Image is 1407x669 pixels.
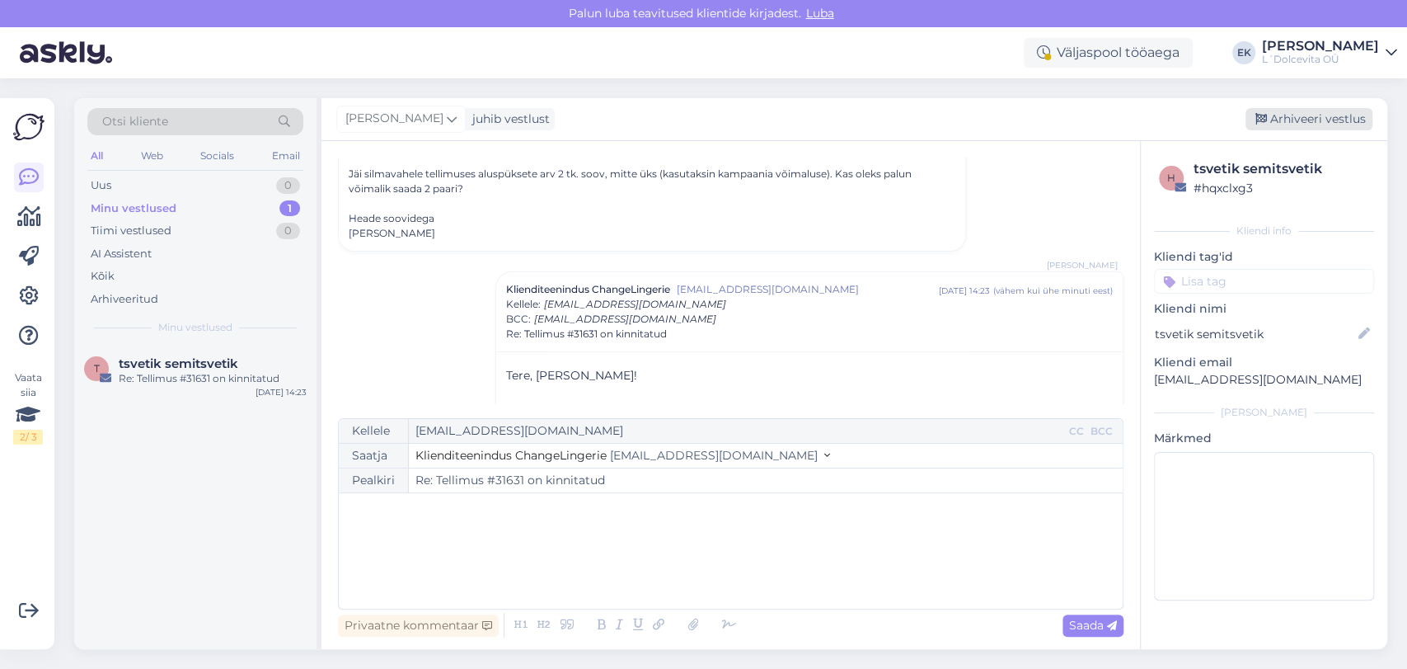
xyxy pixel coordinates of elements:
[506,298,541,310] span: Kellele :
[1245,108,1372,130] div: Arhiveeri vestlus
[534,313,716,325] span: [EMAIL_ADDRESS][DOMAIN_NAME]
[279,200,300,217] div: 1
[1167,172,1175,184] span: h
[339,419,409,443] div: Kellele
[102,113,168,130] span: Otsi kliente
[338,615,499,637] div: Privaatne kommentaar
[506,403,1086,417] span: Teie tellimus on muudetud, lisasime tellimusele juurde 1 paar püksikuid. [PERSON_NAME] jäi samaks.
[119,356,238,371] span: tsvetik semitsvetik
[1232,41,1255,64] div: EK
[339,469,409,492] div: Pealkiri
[276,177,300,194] div: 0
[339,444,409,468] div: Saatja
[349,226,955,241] div: [PERSON_NAME]
[1154,354,1374,371] p: Kliendi email
[349,211,955,226] div: Heade soovidega
[91,177,111,194] div: Uus
[677,282,939,297] span: [EMAIL_ADDRESS][DOMAIN_NAME]
[466,111,550,128] div: juhib vestlust
[1087,424,1116,439] div: BCC
[1154,430,1374,447] p: Märkmed
[415,448,607,463] span: Klienditeenindus ChangeLingerie
[1154,300,1374,318] p: Kliendi nimi
[91,291,158,308] div: Arhiveeritud
[87,145,106,167] div: All
[409,469,1123,492] input: Write subject here...
[993,285,1113,297] div: ( vähem kui ühe minuti eest )
[506,313,531,325] span: BCC :
[1024,38,1193,68] div: Väljaspool tööaega
[1262,53,1379,66] div: L´Dolcevita OÜ
[119,371,307,386] div: Re: Tellimus #31631 on kinnitatud
[1155,325,1355,343] input: Lisa nimi
[349,167,955,196] div: Jäi silmavahele tellimuses aluspüksete arv 2 tk. soov, mitte üks (kasutaksin kampaania võimaluse)...
[1154,405,1374,420] div: [PERSON_NAME]
[94,362,100,375] span: t
[91,246,152,262] div: AI Assistent
[610,448,818,463] span: [EMAIL_ADDRESS][DOMAIN_NAME]
[1047,259,1118,271] span: [PERSON_NAME]
[91,268,115,285] div: Kõik
[1194,159,1369,179] div: tsvetik semitsvetik
[415,447,830,464] button: Klienditeenindus ChangeLingerie [EMAIL_ADDRESS][DOMAIN_NAME]
[1154,269,1374,294] input: Lisa tag
[158,320,232,335] span: Minu vestlused
[1194,179,1369,197] div: # hqxclxg3
[91,223,171,239] div: Tiimi vestlused
[1154,224,1374,238] div: Kliendi info
[506,327,667,342] span: Re: Tellimus #31631 on kinnitatud
[269,145,303,167] div: Email
[1154,371,1374,389] p: [EMAIL_ADDRESS][DOMAIN_NAME]
[1262,40,1379,53] div: [PERSON_NAME]
[256,386,307,398] div: [DATE] 14:23
[1262,40,1397,66] a: [PERSON_NAME]L´Dolcevita OÜ
[1066,424,1087,439] div: CC
[197,145,237,167] div: Socials
[801,6,839,21] span: Luba
[1069,618,1117,633] span: Saada
[939,285,990,297] div: [DATE] 14:23
[544,298,726,310] span: [EMAIL_ADDRESS][DOMAIN_NAME]
[506,368,637,383] span: Tere, [PERSON_NAME]!
[13,370,43,445] div: Vaata siia
[91,200,176,217] div: Minu vestlused
[13,430,43,445] div: 2 / 3
[13,111,45,143] img: Askly Logo
[138,145,166,167] div: Web
[345,110,443,128] span: [PERSON_NAME]
[1154,248,1374,266] p: Kliendi tag'id
[409,419,1066,443] input: Recepient...
[506,282,670,297] span: Klienditeenindus ChangeLingerie
[276,223,300,239] div: 0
